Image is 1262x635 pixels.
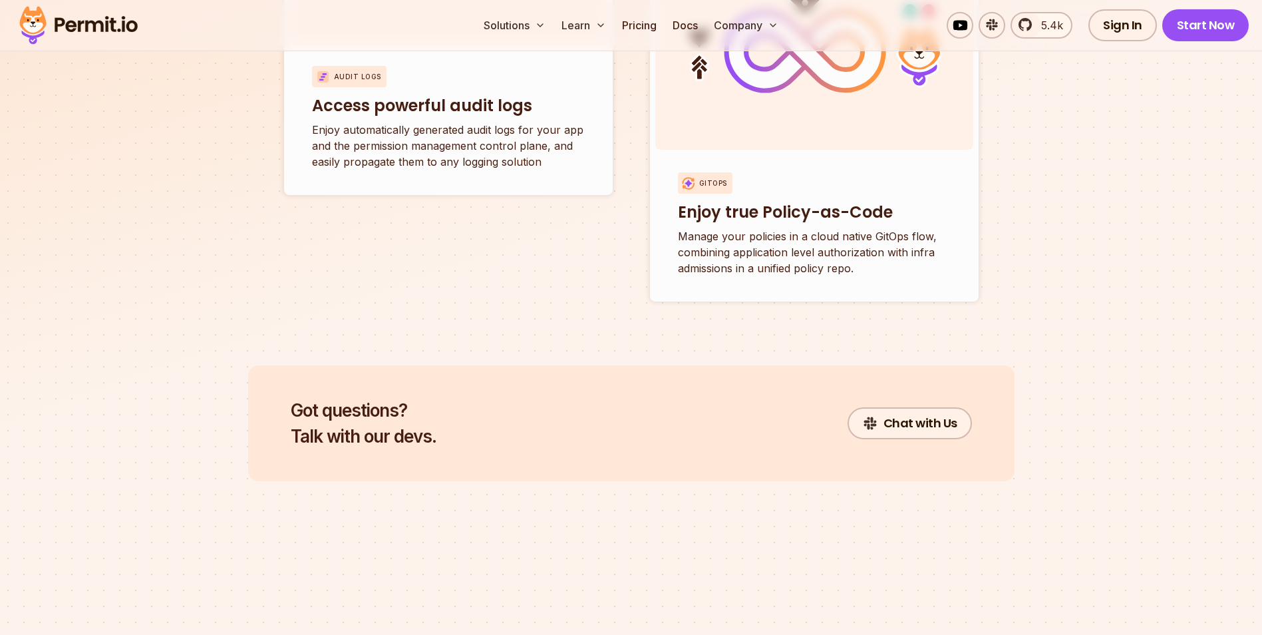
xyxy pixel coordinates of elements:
p: Enjoy automatically generated audit logs for your app and the permission management control plane... [312,122,585,170]
p: Gitops [699,178,727,188]
button: Solutions [478,12,551,39]
p: Manage your policies in a cloud native GitOps flow, combining application level authorization wit... [678,228,951,276]
h2: Talk with our devs. [291,397,436,449]
span: 5.4k [1033,17,1063,33]
button: Learn [556,12,611,39]
h3: Access powerful audit logs [312,95,585,116]
button: Company [709,12,784,39]
img: Permit logo [13,3,144,48]
h3: Enjoy true Policy-as-Code [678,202,951,223]
a: 5.4k [1011,12,1072,39]
p: Audit Logs [334,72,381,82]
a: Start Now [1162,9,1249,41]
a: Docs [667,12,703,39]
a: Chat with Us [848,407,972,439]
span: Got questions? [291,397,436,423]
a: Sign In [1088,9,1157,41]
a: Pricing [617,12,662,39]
